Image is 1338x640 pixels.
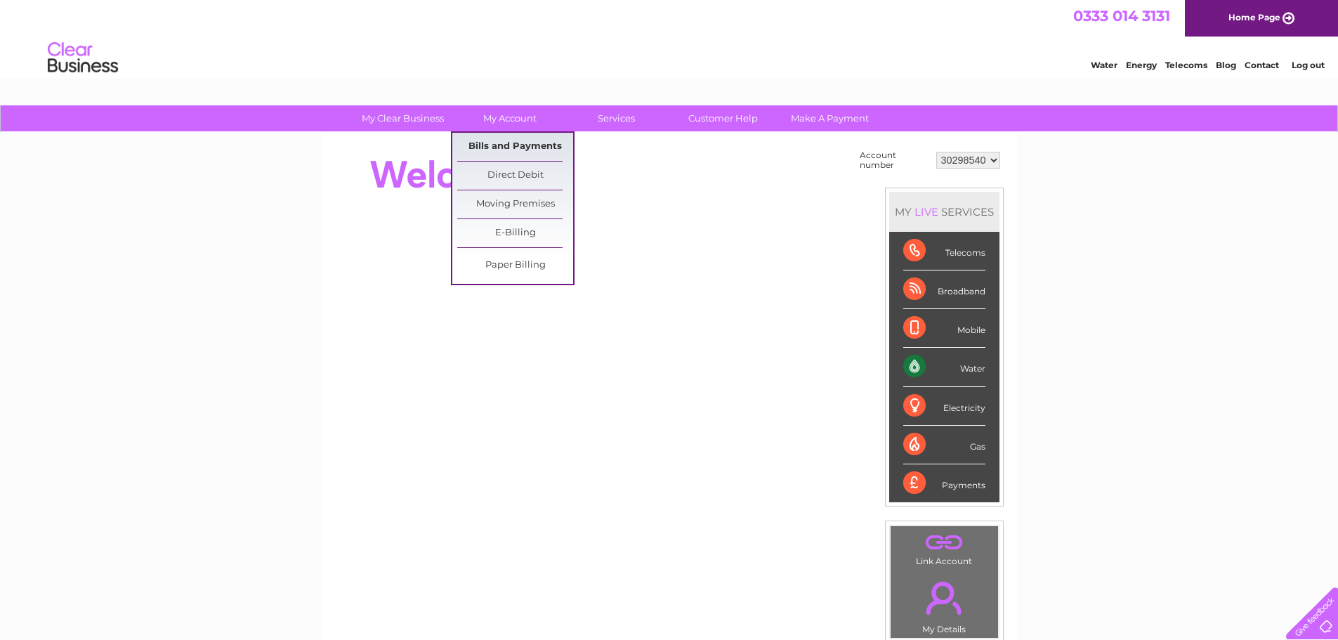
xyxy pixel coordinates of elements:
a: Blog [1216,60,1236,70]
a: Customer Help [665,105,781,131]
div: Payments [903,464,985,502]
a: My Account [452,105,568,131]
a: Energy [1126,60,1157,70]
a: . [894,530,995,554]
a: My Clear Business [345,105,461,131]
a: E-Billing [457,219,573,247]
a: Log out [1292,60,1325,70]
a: Bills and Payments [457,133,573,161]
div: MY SERVICES [889,192,999,232]
div: Gas [903,426,985,464]
a: Contact [1245,60,1279,70]
a: Paper Billing [457,252,573,280]
div: Electricity [903,387,985,426]
a: Services [558,105,674,131]
div: Telecoms [903,232,985,270]
div: Mobile [903,309,985,348]
td: Link Account [890,525,999,570]
div: LIVE [912,205,941,218]
td: My Details [890,570,999,639]
a: Make A Payment [772,105,888,131]
img: logo.png [47,37,119,79]
td: Account number [856,147,933,174]
div: Water [903,348,985,386]
a: Moving Premises [457,190,573,218]
a: 0333 014 3131 [1073,7,1170,25]
a: Telecoms [1165,60,1207,70]
div: Clear Business is a trading name of Verastar Limited (registered in [GEOGRAPHIC_DATA] No. 3667643... [338,8,1002,68]
a: Direct Debit [457,162,573,190]
a: . [894,573,995,622]
div: Broadband [903,270,985,309]
a: Water [1091,60,1117,70]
